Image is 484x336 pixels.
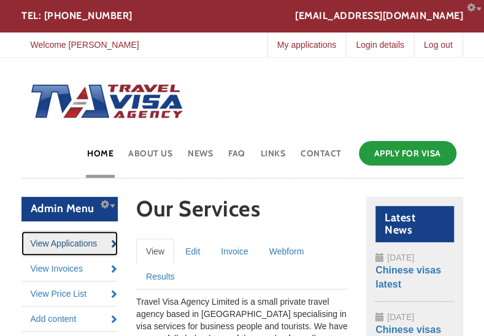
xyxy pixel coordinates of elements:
[21,256,118,281] a: View Invoices
[387,253,414,262] span: [DATE]
[21,197,118,221] h2: Admin Menu
[86,138,115,178] a: Home
[464,1,481,12] a: Configure
[345,32,413,57] a: Login details
[21,307,118,331] a: Add content
[413,32,462,57] a: Log out
[98,198,115,209] a: Configure
[21,281,118,306] a: View Price List
[186,138,214,178] a: News
[259,138,287,178] a: Links
[21,32,148,57] a: Welcome [PERSON_NAME]
[375,206,454,243] h2: Latest News
[21,231,118,256] a: View Applications
[387,312,414,322] span: [DATE]
[299,138,343,178] a: Contact
[21,72,185,133] img: Home
[127,138,174,178] a: About Us
[295,9,463,23] a: [EMAIL_ADDRESS][DOMAIN_NAME]
[136,264,185,289] a: Results
[211,239,258,264] a: Invoice
[227,138,247,178] a: FAQ
[175,239,210,264] a: Edit
[136,239,174,264] a: View
[359,141,456,166] a: Apply for Visa
[259,239,314,264] a: Webform
[267,32,346,57] a: My applications
[375,265,441,289] a: Chinese visas latest
[21,9,463,23] div: TEL: [PHONE_NUMBER]
[136,197,348,227] h1: Our Services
